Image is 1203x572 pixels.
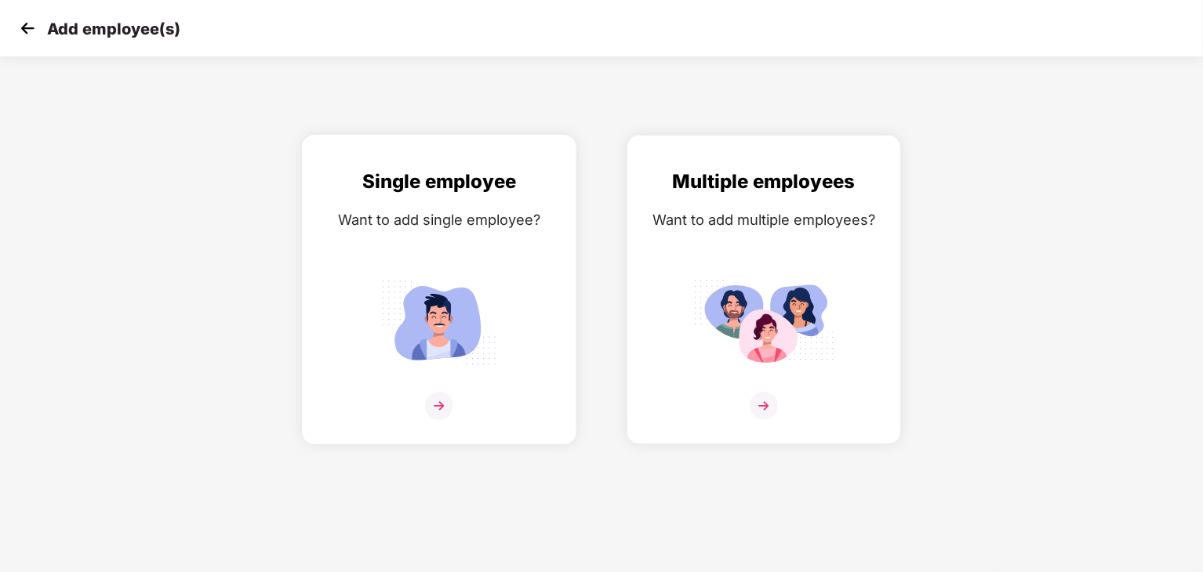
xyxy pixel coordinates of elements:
[643,208,885,231] div: Want to add multiple employees?
[318,208,560,231] div: Want to add single employee?
[16,16,39,40] img: svg+xml;base64,PHN2ZyB4bWxucz0iaHR0cDovL3d3dy53My5vcmcvMjAwMC9zdmciIHdpZHRoPSIzMCIgaGVpZ2h0PSIzMC...
[369,273,510,371] img: svg+xml;base64,PHN2ZyB4bWxucz0iaHR0cDovL3d3dy53My5vcmcvMjAwMC9zdmciIGlkPSJTaW5nbGVfZW1wbG95ZWUiIH...
[47,20,180,38] p: Add employee(s)
[643,167,885,197] div: Multiple employees
[318,167,560,197] div: Single employee
[425,392,453,420] img: svg+xml;base64,PHN2ZyB4bWxucz0iaHR0cDovL3d3dy53My5vcmcvMjAwMC9zdmciIHdpZHRoPSIzNiIgaGVpZ2h0PSIzNi...
[693,273,834,371] img: svg+xml;base64,PHN2ZyB4bWxucz0iaHR0cDovL3d3dy53My5vcmcvMjAwMC9zdmciIGlkPSJNdWx0aXBsZV9lbXBsb3llZS...
[750,392,778,420] img: svg+xml;base64,PHN2ZyB4bWxucz0iaHR0cDovL3d3dy53My5vcmcvMjAwMC9zdmciIHdpZHRoPSIzNiIgaGVpZ2h0PSIzNi...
